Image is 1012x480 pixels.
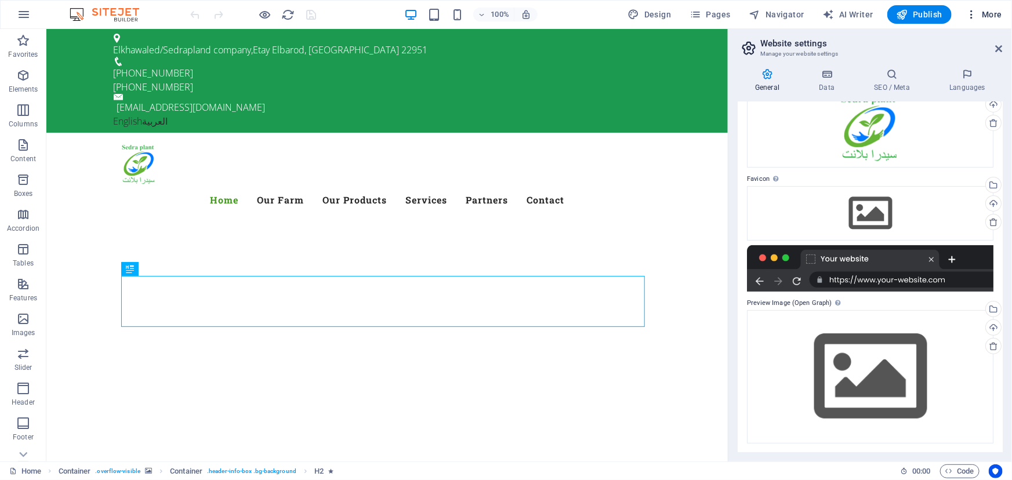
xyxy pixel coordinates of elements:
h6: Session time [900,464,931,478]
span: 00 00 [912,464,930,478]
span: . overflow-visible [95,464,140,478]
nav: breadcrumb [59,464,334,478]
button: Navigator [745,5,809,24]
p: Images [12,328,35,337]
span: : [920,467,922,475]
span: Click to select. Double-click to edit [59,464,91,478]
span: Click to select. Double-click to edit [170,464,202,478]
span: Navigator [749,9,804,20]
div: Select files from the file manager, stock photos, or upload file(s) [747,310,993,443]
span: AI Writer [823,9,873,20]
a: Click to cancel selection. Double-click to open Pages [9,464,41,478]
button: Publish [887,5,952,24]
h4: Languages [932,68,1003,93]
p: Features [9,293,37,303]
span: Pages [690,9,730,20]
span: Code [945,464,974,478]
button: Click here to leave preview mode and continue editing [258,8,272,21]
button: Pages [685,5,735,24]
i: On resize automatically adjust zoom level to fit chosen device. [521,9,531,20]
p: Tables [13,259,34,268]
p: Columns [9,119,38,129]
label: Favicon [747,172,993,186]
h4: SEO / Meta [857,68,932,93]
p: Favorites [8,50,38,59]
h4: Data [801,68,857,93]
button: reload [281,8,295,21]
p: Content [10,154,36,163]
span: Click to select. Double-click to edit [314,464,324,478]
i: Reload page [282,8,295,21]
button: Design [623,5,676,24]
p: Boxes [14,189,33,198]
span: More [966,9,1002,20]
p: Header [12,398,35,407]
div: Design (Ctrl+Alt+Y) [623,5,676,24]
h6: 100% [491,8,509,21]
p: Accordion [7,224,39,233]
button: Usercentrics [989,464,1003,478]
label: Preview Image (Open Graph) [747,296,993,310]
p: Footer [13,432,34,442]
button: More [961,5,1007,24]
h3: Manage your website settings [760,49,980,59]
div: Select files from the file manager, stock photos, or upload file(s) [747,186,993,241]
i: This element contains a background [145,468,152,474]
div: DOC-20250813-WA0003.qq-XSCNqoP8ffn6toEKx5RHVg.png [747,87,993,168]
p: Slider [14,363,32,372]
p: Elements [9,85,38,94]
span: Publish [897,9,942,20]
span: Design [628,9,672,20]
button: Code [940,464,980,478]
i: Element contains an animation [328,468,333,474]
h2: Website settings [760,38,1003,49]
button: 100% [473,8,514,21]
h4: General [738,68,801,93]
span: . header-info-box .bg-background [207,464,296,478]
img: Editor Logo [67,8,154,21]
button: AI Writer [818,5,878,24]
